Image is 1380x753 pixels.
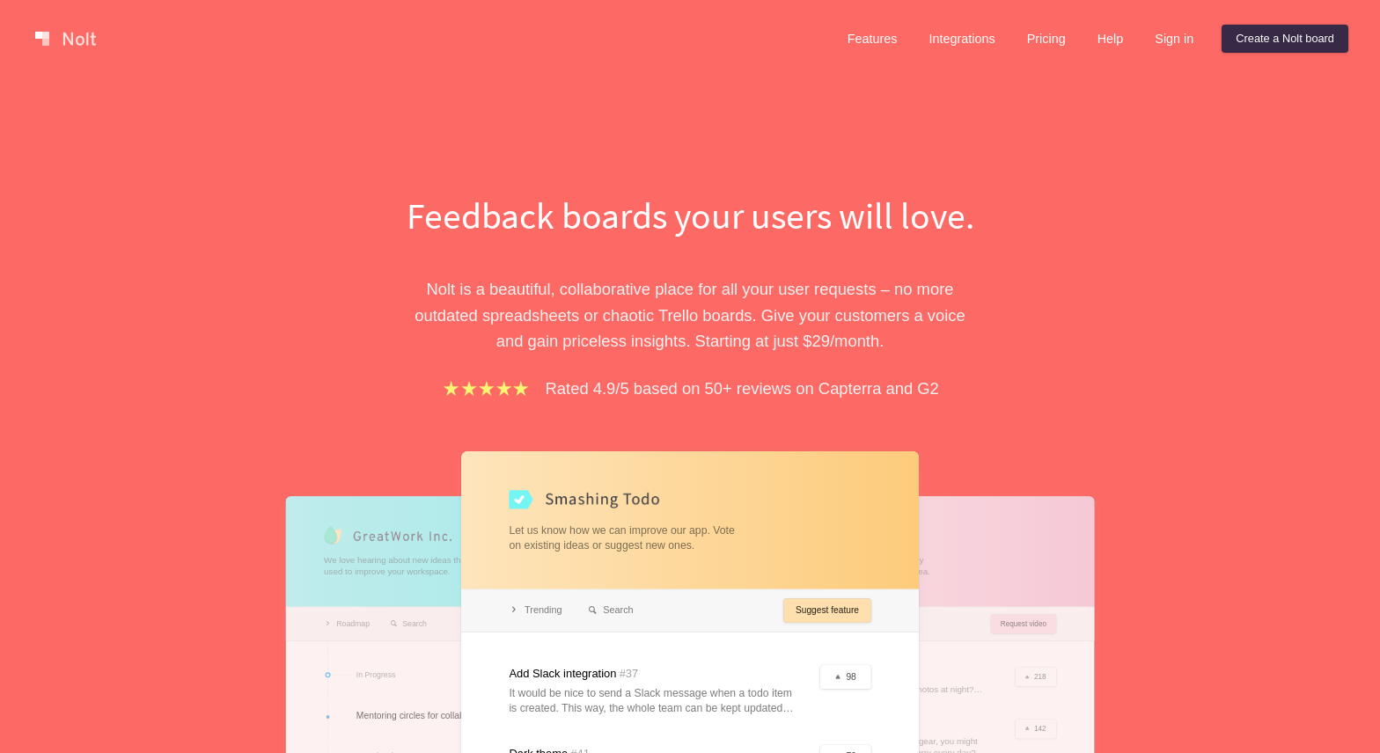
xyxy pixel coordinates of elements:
a: Create a Nolt board [1222,25,1348,53]
a: Features [833,25,912,53]
h1: Feedback boards your users will love. [386,190,994,241]
img: stars.b067e34983.png [441,378,531,398]
p: Rated 4.9/5 based on 50+ reviews on Capterra and G2 [546,376,939,401]
a: Integrations [914,25,1009,53]
a: Pricing [1013,25,1080,53]
a: Help [1083,25,1138,53]
p: Nolt is a beautiful, collaborative place for all your user requests – no more outdated spreadshee... [386,276,994,354]
a: Sign in [1141,25,1207,53]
